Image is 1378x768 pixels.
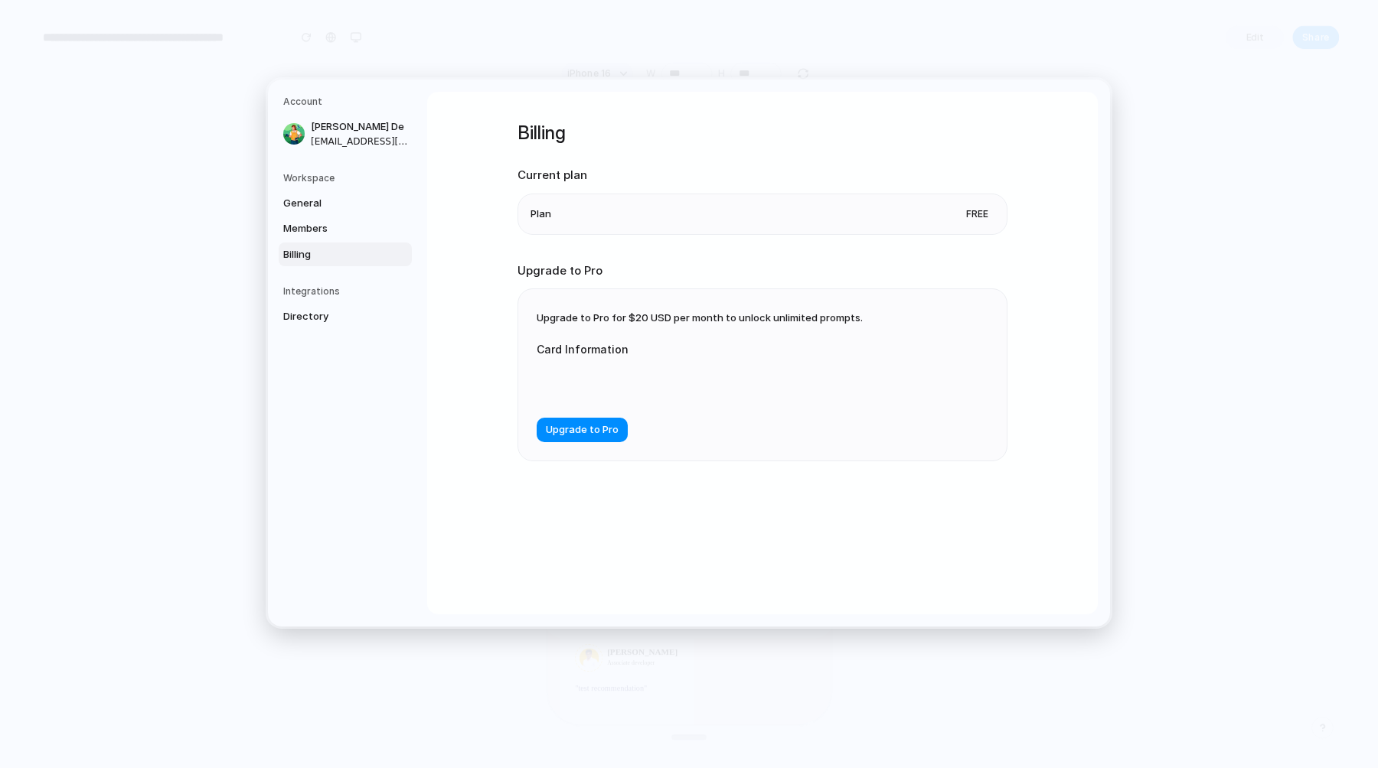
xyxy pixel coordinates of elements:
[518,119,1007,147] h1: Billing
[11,356,108,379] button: Contact Me
[531,207,551,222] span: Plan
[62,571,136,581] h4: [PERSON_NAME]
[311,119,409,135] span: [PERSON_NAME] De
[62,581,136,593] p: Associate developer
[518,167,1007,184] h2: Current plan
[537,341,843,357] label: Card Information
[283,221,381,236] span: Members
[546,423,619,438] span: Upgrade to Pro
[283,285,412,298] h5: Integrations
[11,225,287,236] p: [GEOGRAPHIC_DATA]
[283,95,412,109] h5: Account
[537,311,863,324] span: Upgrade to Pro for $20 USD per month to unlock unlimited prompts.
[283,196,381,211] span: General
[162,71,219,95] div: Portfolio
[279,191,412,216] a: General
[11,197,287,211] h3: [PERSON_NAME] De
[224,71,281,95] div: Featured
[234,15,266,47] img: Profile
[279,115,412,153] a: [PERSON_NAME] De[EMAIL_ADDRESS][DOMAIN_NAME]
[311,135,409,148] span: [EMAIL_ADDRESS][DOMAIN_NAME]
[11,225,29,236] img: Sri Lanka flag
[279,242,412,267] a: Billing
[28,607,136,620] p: "test recommendation"
[11,280,80,304] a: AMEX
[11,213,287,223] p: Chief Product Officer
[283,171,412,185] h5: Workspace
[12,432,259,482] p: I'm building digital products that blends user needs and deliver real value by transforming visio...
[134,197,146,210] img: verified
[27,71,77,95] div: Profile
[131,248,224,272] a: GrandVacation
[283,309,381,324] span: Directory
[279,304,412,329] a: Directory
[549,376,831,390] iframe: Secure card payment input frame
[87,280,190,304] a: MAS Innovations
[279,216,412,241] a: Members
[283,247,381,262] span: Billing
[11,248,123,272] a: [DOMAIN_NAME]
[960,207,994,222] span: Free
[537,418,628,443] button: Upgrade to Pro
[83,71,155,95] div: Wall of Love
[12,11,113,48] img: menu
[518,262,1007,280] h2: Upgrade to Pro
[11,121,73,183] img: Shermil De's profile
[11,311,116,335] a: Candidate Review
[12,515,127,535] h2: Wall of Love ❤️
